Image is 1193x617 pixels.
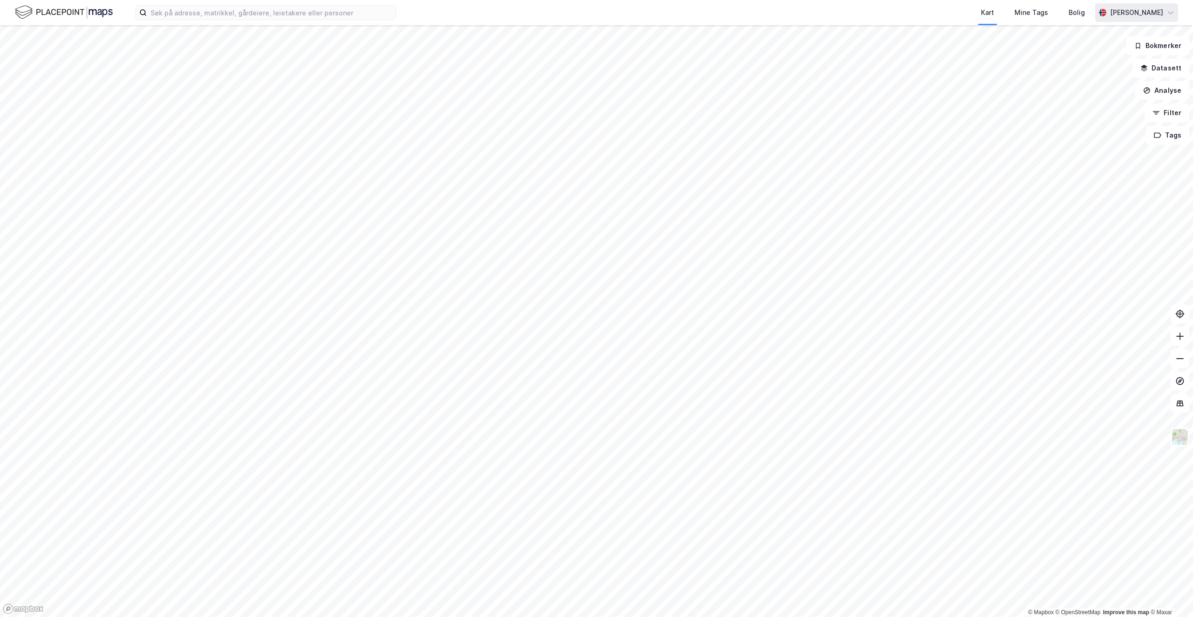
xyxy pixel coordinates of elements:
[1132,59,1189,77] button: Datasett
[1069,7,1085,18] div: Bolig
[1145,104,1189,122] button: Filter
[1103,609,1149,616] a: Improve this map
[147,6,396,20] input: Søk på adresse, matrikkel, gårdeiere, leietakere eller personer
[1126,36,1189,55] button: Bokmerker
[1015,7,1048,18] div: Mine Tags
[1171,428,1189,446] img: Z
[981,7,994,18] div: Kart
[1110,7,1163,18] div: [PERSON_NAME]
[1135,81,1189,100] button: Analyse
[1146,572,1193,617] div: Kontrollprogram for chat
[15,4,113,21] img: logo.f888ab2527a4732fd821a326f86c7f29.svg
[1146,126,1189,145] button: Tags
[3,603,44,614] a: Mapbox homepage
[1146,572,1193,617] iframe: Chat Widget
[1028,609,1054,616] a: Mapbox
[1056,609,1101,616] a: OpenStreetMap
